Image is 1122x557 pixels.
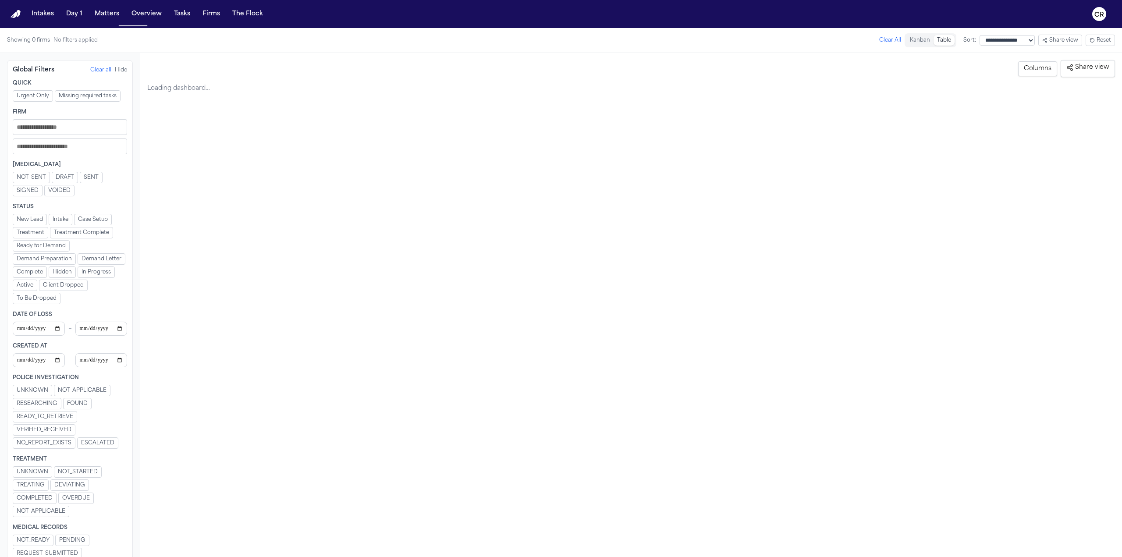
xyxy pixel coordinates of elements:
span: Intake [53,216,68,223]
span: New Lead [17,216,43,223]
span: NOT_APPLICABLE [58,387,107,394]
button: Active [13,280,37,291]
button: COMPLETED [13,493,57,504]
button: Reset [1086,35,1115,46]
span: No filters applied [53,37,98,44]
button: Complete [13,266,47,278]
div: Global Filters [13,66,54,75]
span: NOT_READY [17,537,50,544]
span: FOUND [67,400,88,407]
div: Police Investigation [13,374,127,381]
button: Kanban [906,35,934,46]
span: READY_TO_RETRIEVE [17,413,73,420]
span: Treatment Complete [54,229,109,236]
img: Finch Logo [11,10,21,18]
a: Home [11,10,21,18]
span: Client Dropped [43,282,84,289]
span: DEVIATING [54,482,85,489]
span: REQUEST_SUBMITTED [17,550,78,557]
button: Columns [1018,61,1057,76]
span: Share view [1066,63,1109,72]
div: Treatment [13,456,127,463]
span: VOIDED [48,187,71,194]
button: NOT_SENT [13,172,50,183]
button: RESEARCHING [13,398,61,409]
div: Medical Records [13,524,127,531]
button: NOT_APPLICABLE [54,385,110,396]
span: Missing required tasks [59,92,117,99]
button: Hide [115,67,127,74]
span: PENDING [59,537,85,544]
span: Complete [17,269,43,276]
button: In Progress [78,266,115,278]
button: UNKNOWN [13,466,52,478]
button: DEVIATING [50,479,89,491]
div: Date of Loss [13,311,127,318]
div: [MEDICAL_DATA] [13,161,127,168]
span: DRAFT [56,174,74,181]
button: Ready for Demand [13,240,70,252]
button: Clear All [879,37,901,44]
span: Demand Preparation [17,255,72,263]
span: SIGNED [17,187,39,194]
span: NOT_SENT [17,174,46,181]
button: Overview [128,6,165,22]
button: Tasks [170,6,194,22]
button: Case Setup [74,214,112,225]
span: NOT_APPLICABLE [17,508,65,515]
span: Showing 0 firms [7,37,50,44]
span: NO_REPORT_EXISTS [17,440,71,447]
button: DRAFT [52,172,78,183]
button: Demand Letter [78,253,125,265]
button: Matters [91,6,123,22]
span: Sort: [963,37,976,44]
button: Intakes [28,6,57,22]
div: Quick [13,80,127,87]
span: Ready for Demand [17,242,66,249]
button: To Be Dropped [13,293,60,304]
div: Loading dashboard… [147,84,1115,93]
span: NOT_STARTED [58,468,98,475]
aside: Filters [7,60,133,550]
select: Sort [980,35,1035,46]
a: The Flock [229,6,266,22]
span: ESCALATED [81,440,114,447]
span: TREATING [17,482,45,489]
span: VERIFIED_RECEIVED [17,426,71,433]
button: FOUND [63,398,92,409]
span: Demand Letter [82,255,121,263]
span: UNKNOWN [17,387,48,394]
button: Treatment [13,227,48,238]
span: Case Setup [78,216,108,223]
button: NOT_STARTED [54,466,102,478]
button: ESCALATED [77,437,118,449]
button: Firms [199,6,224,22]
span: Hidden [53,269,72,276]
button: Hidden [49,266,76,278]
button: VERIFIED_RECEIVED [13,424,75,436]
button: Share view [1061,60,1115,77]
button: Day 1 [63,6,86,22]
span: – [68,323,72,334]
span: UNKNOWN [17,468,48,475]
span: COMPLETED [17,495,53,502]
div: Firm [13,109,127,116]
button: Demand Preparation [13,253,76,265]
button: Table [934,35,955,46]
span: Active [17,282,33,289]
button: NOT_APPLICABLE [13,506,69,517]
button: Client Dropped [39,280,88,291]
button: SIGNED [13,185,43,196]
span: RESEARCHING [17,400,57,407]
button: SENT [80,172,103,183]
button: PENDING [55,535,89,546]
button: Share view [1038,35,1082,46]
button: Intake [49,214,72,225]
button: NOT_READY [13,535,53,546]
